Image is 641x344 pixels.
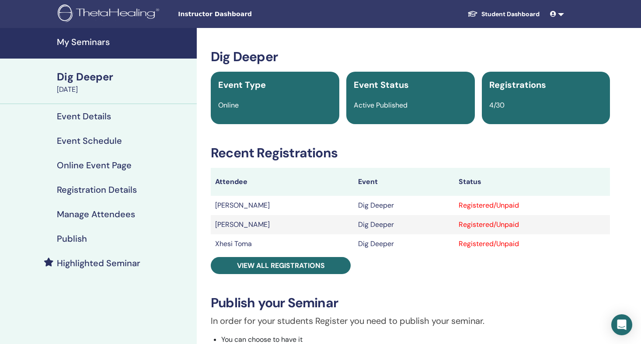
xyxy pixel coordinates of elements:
[211,295,610,311] h3: Publish your Seminar
[354,168,454,196] th: Event
[178,10,309,19] span: Instructor Dashboard
[354,234,454,254] td: Dig Deeper
[459,219,606,230] div: Registered/Unpaid
[57,111,111,122] h4: Event Details
[57,84,192,95] div: [DATE]
[218,79,266,90] span: Event Type
[57,136,122,146] h4: Event Schedule
[57,233,87,244] h4: Publish
[237,261,325,270] span: View all registrations
[57,258,140,268] h4: Highlighted Seminar
[211,145,610,161] h3: Recent Registrations
[467,10,478,17] img: graduation-cap-white.svg
[489,79,546,90] span: Registrations
[211,234,354,254] td: Xhesi Toma
[211,49,610,65] h3: Dig Deeper
[57,69,192,84] div: Dig Deeper
[354,101,408,110] span: Active Published
[460,6,547,22] a: Student Dashboard
[211,168,354,196] th: Attendee
[354,215,454,234] td: Dig Deeper
[211,257,351,274] a: View all registrations
[57,184,137,195] h4: Registration Details
[52,69,197,95] a: Dig Deeper[DATE]
[57,37,192,47] h4: My Seminars
[459,200,606,211] div: Registered/Unpaid
[211,196,354,215] td: [PERSON_NAME]
[489,101,505,110] span: 4/30
[354,196,454,215] td: Dig Deeper
[211,215,354,234] td: [PERSON_NAME]
[454,168,610,196] th: Status
[459,239,606,249] div: Registered/Unpaid
[611,314,632,335] div: Open Intercom Messenger
[57,209,135,219] h4: Manage Attendees
[354,79,409,90] span: Event Status
[57,160,132,170] h4: Online Event Page
[58,4,162,24] img: logo.png
[218,101,239,110] span: Online
[211,314,610,327] p: In order for your students Register you need to publish your seminar.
